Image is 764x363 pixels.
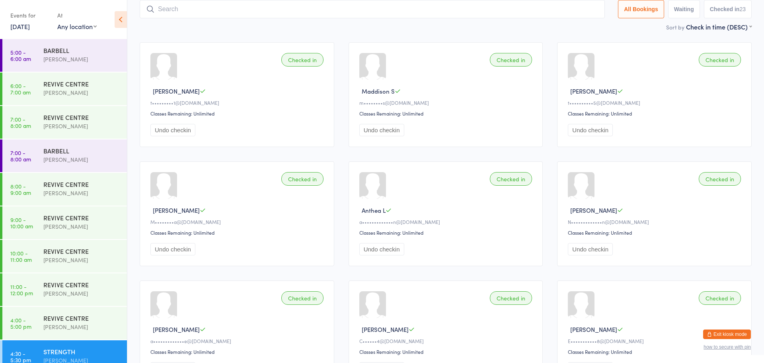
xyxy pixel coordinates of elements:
[150,337,326,344] div: a•••••••••••••e@[DOMAIN_NAME]
[43,255,120,265] div: [PERSON_NAME]
[43,55,120,64] div: [PERSON_NAME]
[568,243,613,255] button: Undo checkin
[150,348,326,355] div: Classes Remaining: Unlimited
[568,348,743,355] div: Classes Remaining: Unlimited
[10,49,31,62] time: 5:00 - 6:00 am
[43,213,120,222] div: REVIVE CENTRE
[686,22,752,31] div: Check in time (DESC)
[43,122,120,131] div: [PERSON_NAME]
[43,289,120,298] div: [PERSON_NAME]
[568,124,613,136] button: Undo checkin
[43,280,120,289] div: REVIVE CENTRE
[2,173,127,206] a: 8:00 -9:00 amREVIVE CENTRE[PERSON_NAME]
[2,106,127,139] a: 7:00 -8:00 amREVIVE CENTRE[PERSON_NAME]
[704,344,751,350] button: how to secure with pin
[568,218,743,225] div: N•••••••••••••n@[DOMAIN_NAME]
[568,229,743,236] div: Classes Remaining: Unlimited
[153,325,200,334] span: [PERSON_NAME]
[359,124,404,136] button: Undo checkin
[43,88,120,97] div: [PERSON_NAME]
[703,330,751,339] button: Exit kiosk mode
[43,222,120,231] div: [PERSON_NAME]
[359,348,535,355] div: Classes Remaining: Unlimited
[43,314,120,322] div: REVIVE CENTRE
[43,188,120,198] div: [PERSON_NAME]
[570,87,617,95] span: [PERSON_NAME]
[10,9,49,22] div: Events for
[362,87,395,95] span: Maddison S
[43,247,120,255] div: REVIVE CENTRE
[359,337,535,344] div: C••••••4@[DOMAIN_NAME]
[153,87,200,95] span: [PERSON_NAME]
[10,216,33,229] time: 9:00 - 10:00 am
[570,206,617,214] span: [PERSON_NAME]
[281,53,324,67] div: Checked in
[10,149,31,162] time: 7:00 - 8:00 am
[43,180,120,188] div: REVIVE CENTRE
[2,73,127,105] a: 6:00 -7:00 amREVIVE CENTRE[PERSON_NAME]
[153,206,200,214] span: [PERSON_NAME]
[43,146,120,155] div: BARBELL
[2,206,127,239] a: 9:00 -10:00 amREVIVE CENTRE[PERSON_NAME]
[699,172,741,186] div: Checked in
[150,99,326,106] div: t•••••••••1@[DOMAIN_NAME]
[2,307,127,339] a: 4:00 -5:00 pmREVIVE CENTRE[PERSON_NAME]
[150,110,326,117] div: Classes Remaining: Unlimited
[2,273,127,306] a: 11:00 -12:00 pmREVIVE CENTRE[PERSON_NAME]
[490,172,532,186] div: Checked in
[359,243,404,255] button: Undo checkin
[359,218,535,225] div: a•••••••••••••n@[DOMAIN_NAME]
[43,347,120,356] div: STRENGTH
[359,99,535,106] div: m••••••••s@[DOMAIN_NAME]
[10,22,30,31] a: [DATE]
[43,322,120,332] div: [PERSON_NAME]
[150,243,195,255] button: Undo checkin
[10,283,33,296] time: 11:00 - 12:00 pm
[570,325,617,334] span: [PERSON_NAME]
[150,218,326,225] div: M••••••••a@[DOMAIN_NAME]
[150,124,195,136] button: Undo checkin
[10,317,31,330] time: 4:00 - 5:00 pm
[568,337,743,344] div: E•••••••••••8@[DOMAIN_NAME]
[10,250,32,263] time: 10:00 - 11:00 am
[568,99,743,106] div: t••••••••••5@[DOMAIN_NAME]
[666,23,684,31] label: Sort by
[43,113,120,122] div: REVIVE CENTRE
[568,110,743,117] div: Classes Remaining: Unlimited
[699,53,741,67] div: Checked in
[10,350,31,363] time: 4:30 - 5:30 pm
[2,39,127,72] a: 5:00 -6:00 amBARBELL[PERSON_NAME]
[10,82,31,95] time: 6:00 - 7:00 am
[359,110,535,117] div: Classes Remaining: Unlimited
[57,22,97,31] div: Any location
[362,325,409,334] span: [PERSON_NAME]
[10,183,31,196] time: 8:00 - 9:00 am
[2,139,127,172] a: 7:00 -8:00 amBARBELL[PERSON_NAME]
[739,6,746,12] div: 23
[43,79,120,88] div: REVIVE CENTRE
[281,291,324,305] div: Checked in
[10,116,31,129] time: 7:00 - 8:00 am
[490,53,532,67] div: Checked in
[699,291,741,305] div: Checked in
[362,206,386,214] span: Anthea L
[43,155,120,164] div: [PERSON_NAME]
[359,229,535,236] div: Classes Remaining: Unlimited
[281,172,324,186] div: Checked in
[150,229,326,236] div: Classes Remaining: Unlimited
[2,240,127,273] a: 10:00 -11:00 amREVIVE CENTRE[PERSON_NAME]
[490,291,532,305] div: Checked in
[57,9,97,22] div: At
[43,46,120,55] div: BARBELL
